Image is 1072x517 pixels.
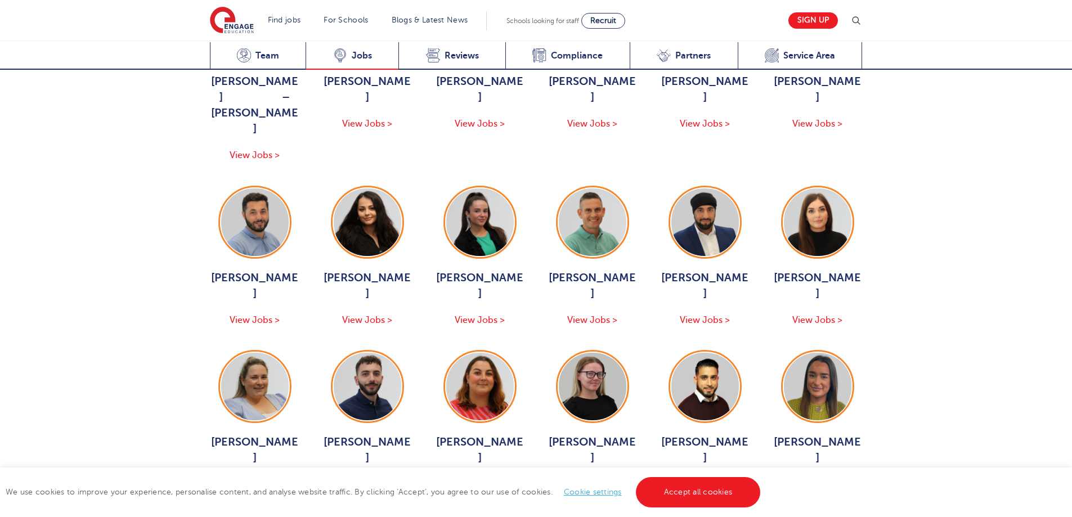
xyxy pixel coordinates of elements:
[506,17,579,25] span: Schools looking for staff
[6,488,763,496] span: We use cookies to improve your experience, personalise content, and analyse website traffic. By c...
[773,74,863,105] span: [PERSON_NAME]
[446,353,514,420] img: Katie Celaschi
[680,119,730,129] span: View Jobs >
[221,188,289,256] img: Joel Foskett
[324,16,368,24] a: For Schools
[660,186,750,327] a: [PERSON_NAME] View Jobs >
[435,270,525,302] span: [PERSON_NAME]
[548,434,638,466] span: [PERSON_NAME]
[636,477,761,507] a: Accept all cookies
[660,350,750,492] a: [PERSON_NAME] View Jobs >
[322,434,412,466] span: [PERSON_NAME]
[505,42,630,70] a: Compliance
[455,315,505,325] span: View Jobs >
[342,315,392,325] span: View Jobs >
[548,186,638,327] a: [PERSON_NAME] View Jobs >
[398,42,505,70] a: Reviews
[435,350,525,492] a: [PERSON_NAME] View Jobs >
[784,188,851,256] img: Alice King
[671,353,739,420] img: Bhupesh Malhi
[455,119,505,129] span: View Jobs >
[306,42,398,70] a: Jobs
[435,186,525,327] a: [PERSON_NAME] View Jobs >
[784,353,851,420] img: Ella Eagleton
[435,434,525,466] span: [PERSON_NAME]
[322,186,412,327] a: [PERSON_NAME] View Jobs >
[210,186,300,327] a: [PERSON_NAME] View Jobs >
[675,50,711,61] span: Partners
[210,434,300,466] span: [PERSON_NAME]
[567,119,617,129] span: View Jobs >
[559,353,626,420] img: Scarlett Cloona
[581,13,625,29] a: Recruit
[322,350,412,492] a: [PERSON_NAME] View Jobs >
[548,270,638,302] span: [PERSON_NAME]
[773,350,863,492] a: [PERSON_NAME] View Jobs >
[680,315,730,325] span: View Jobs >
[559,188,626,256] img: Darren Healey
[352,50,372,61] span: Jobs
[564,488,622,496] a: Cookie settings
[773,270,863,302] span: [PERSON_NAME]
[334,188,401,256] img: Suela Stafa
[773,186,863,327] a: [PERSON_NAME] View Jobs >
[322,74,412,105] span: [PERSON_NAME]
[446,188,514,256] img: Amber Cloona
[210,270,300,302] span: [PERSON_NAME]
[551,50,603,61] span: Compliance
[210,42,306,70] a: Team
[738,42,863,70] a: Service Area
[230,150,280,160] span: View Jobs >
[792,315,842,325] span: View Jobs >
[630,42,738,70] a: Partners
[783,50,835,61] span: Service Area
[392,16,468,24] a: Blogs & Latest News
[788,12,838,29] a: Sign up
[221,353,289,420] img: Grace Lampard
[567,315,617,325] span: View Jobs >
[268,16,301,24] a: Find jobs
[792,119,842,129] span: View Jobs >
[342,119,392,129] span: View Jobs >
[435,74,525,105] span: [PERSON_NAME]
[548,74,638,105] span: [PERSON_NAME]
[445,50,479,61] span: Reviews
[590,16,616,25] span: Recruit
[773,434,863,466] span: [PERSON_NAME]
[334,353,401,420] img: Jake Ifrah
[660,434,750,466] span: [PERSON_NAME]
[210,350,300,492] a: [PERSON_NAME] View Jobs >
[210,74,300,137] span: [PERSON_NAME] – [PERSON_NAME]
[548,350,638,492] a: [PERSON_NAME] View Jobs >
[671,188,739,256] img: Jaideep Singh
[322,270,412,302] span: [PERSON_NAME]
[255,50,279,61] span: Team
[660,74,750,105] span: [PERSON_NAME]
[230,315,280,325] span: View Jobs >
[660,270,750,302] span: [PERSON_NAME]
[210,7,254,35] img: Engage Education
